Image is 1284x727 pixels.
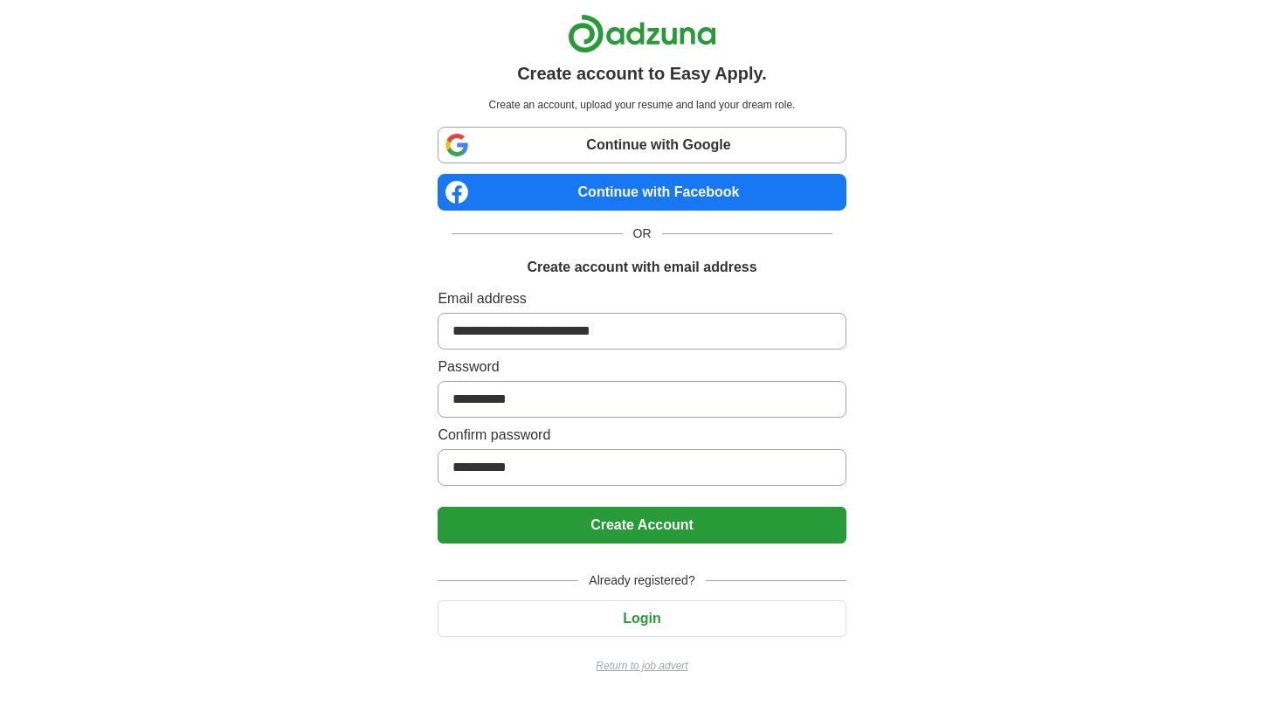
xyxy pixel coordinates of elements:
[438,174,846,211] a: Continue with Facebook
[438,600,846,637] button: Login
[527,257,756,278] h1: Create account with email address
[438,127,846,163] a: Continue with Google
[438,357,846,377] label: Password
[438,611,846,626] a: Login
[578,571,705,590] span: Already registered?
[623,225,662,243] span: OR
[441,97,842,113] p: Create an account, upload your resume and land your dream role.
[568,14,716,53] img: Adzuna logo
[438,425,846,446] label: Confirm password
[438,507,846,544] button: Create Account
[517,60,767,87] h1: Create account to Easy Apply.
[438,658,846,674] a: Return to job advert
[438,288,846,309] label: Email address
